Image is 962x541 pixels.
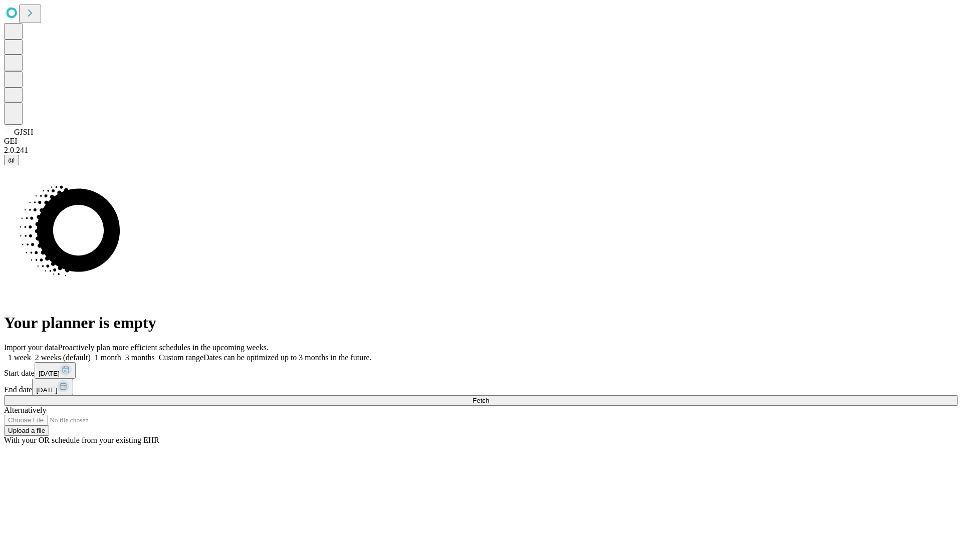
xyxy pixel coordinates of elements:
span: Alternatively [4,406,46,414]
button: Upload a file [4,425,49,436]
span: @ [8,156,15,164]
span: 2 weeks (default) [35,353,91,362]
button: @ [4,155,19,165]
div: End date [4,379,958,395]
button: Fetch [4,395,958,406]
button: [DATE] [32,379,73,395]
button: [DATE] [35,362,76,379]
span: [DATE] [39,370,60,377]
span: Proactively plan more efficient schedules in the upcoming weeks. [58,343,269,352]
span: Import your data [4,343,58,352]
span: Fetch [472,397,489,404]
span: GJSH [14,128,33,136]
span: With your OR schedule from your existing EHR [4,436,159,444]
span: Custom range [159,353,203,362]
span: 1 week [8,353,31,362]
div: Start date [4,362,958,379]
h1: Your planner is empty [4,314,958,332]
span: 3 months [125,353,155,362]
span: 1 month [95,353,121,362]
span: Dates can be optimized up to 3 months in the future. [203,353,371,362]
div: GEI [4,137,958,146]
div: 2.0.241 [4,146,958,155]
span: [DATE] [36,386,57,394]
